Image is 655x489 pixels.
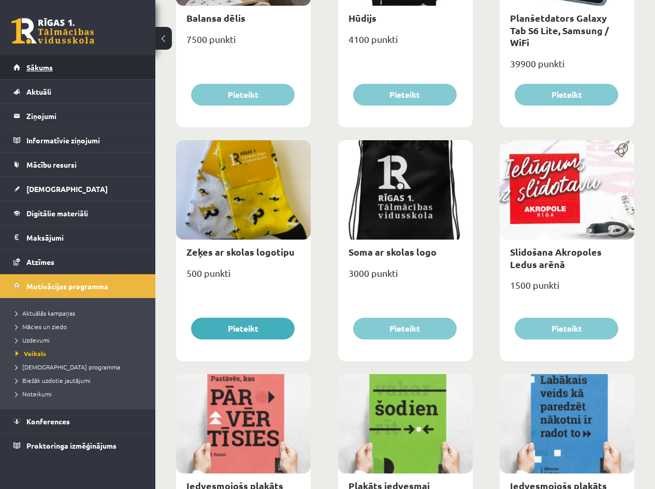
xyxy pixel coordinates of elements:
[26,128,142,152] legend: Informatīvie ziņojumi
[16,349,46,358] span: Veikals
[13,409,142,433] a: Konferences
[510,12,609,48] a: Planšetdators Galaxy Tab S6 Lite, Samsung / WiFi
[13,104,142,128] a: Ziņojumi
[16,349,145,358] a: Veikals
[26,209,88,218] span: Digitālie materiāli
[13,274,142,298] a: Motivācijas programma
[510,246,602,270] a: Slidošana Akropoles Ledus arēnā
[186,246,295,258] a: Zeķes ar skolas logotipu
[26,257,54,266] span: Atzīmes
[16,363,120,371] span: [DEMOGRAPHIC_DATA] programma
[515,84,618,106] button: Pieteikt
[338,264,473,290] div: 3000 punkti
[16,308,145,318] a: Aktuālās kampaņas
[16,376,145,385] a: Biežāk uzdotie jautājumi
[348,12,376,24] a: Hūdijs
[16,336,50,344] span: Uzdevumi
[16,322,67,331] span: Mācies un ziedo
[26,63,53,72] span: Sākums
[16,390,52,398] span: Noteikumi
[11,18,94,44] a: Rīgas 1. Tālmācības vidusskola
[13,153,142,176] a: Mācību resursi
[16,362,145,372] a: [DEMOGRAPHIC_DATA] programma
[16,389,145,398] a: Noteikumi
[338,31,473,56] div: 4100 punkti
[16,376,91,384] span: Biežāk uzdotie jautājumi
[176,264,311,290] div: 500 punkti
[13,201,142,225] a: Digitālie materiāli
[500,55,634,81] div: 39900 punkti
[186,12,245,24] a: Balansa dēlis
[16,309,75,317] span: Aktuālās kampaņas
[26,104,142,128] legend: Ziņojumi
[348,246,436,258] a: Soma ar skolas logo
[176,31,311,56] div: 7500 punkti
[191,84,295,106] button: Pieteikt
[16,322,145,331] a: Mācies un ziedo
[611,140,634,158] img: Populāra prece
[500,276,634,302] div: 1500 punkti
[13,434,142,457] a: Proktoringa izmēģinājums
[13,226,142,249] a: Maksājumi
[353,84,457,106] button: Pieteikt
[16,335,145,345] a: Uzdevumi
[26,441,117,450] span: Proktoringa izmēģinājums
[13,250,142,274] a: Atzīmes
[353,318,457,339] button: Pieteikt
[13,55,142,79] a: Sākums
[26,417,70,426] span: Konferences
[26,226,142,249] legend: Maksājumi
[26,87,51,96] span: Aktuāli
[13,128,142,152] a: Informatīvie ziņojumi
[13,80,142,103] a: Aktuāli
[515,318,618,339] button: Pieteikt
[26,281,108,291] span: Motivācijas programma
[26,160,77,169] span: Mācību resursi
[26,184,108,194] span: [DEMOGRAPHIC_DATA]
[13,177,142,201] a: [DEMOGRAPHIC_DATA]
[191,318,295,339] button: Pieteikt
